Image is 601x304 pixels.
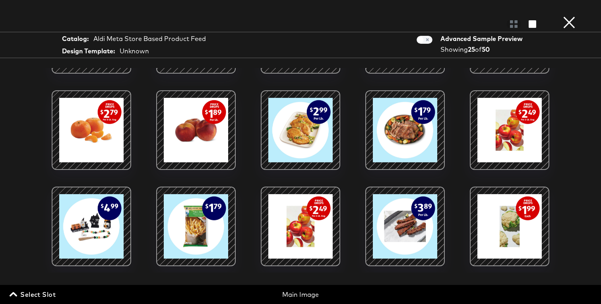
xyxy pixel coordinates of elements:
strong: Catalog: [62,34,89,43]
div: Main Image [205,290,396,299]
span: Select Slot [11,289,56,300]
strong: 50 [482,45,490,53]
div: Aldi Meta Store Based Product Feed [93,34,206,43]
div: Advanced Sample Preview [440,34,525,43]
div: Unknown [120,47,149,56]
strong: 25 [468,45,475,53]
div: Showing of [440,45,525,54]
strong: Design Template: [62,47,115,56]
button: Select Slot [8,289,59,300]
